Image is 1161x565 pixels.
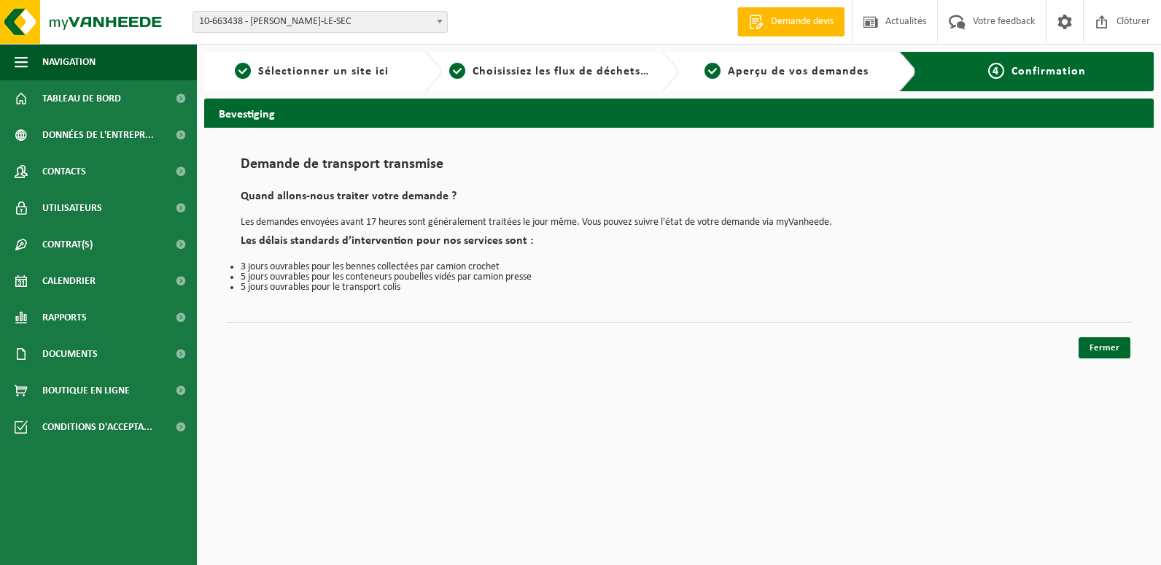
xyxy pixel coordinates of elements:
[449,63,651,80] a: 2Choisissiez les flux de déchets et récipients
[241,157,1117,180] h1: Demande de transport transmise
[193,11,448,33] span: 10-663438 - DEGUEILDRE BERNARD - VELLEREILLE-LE-SEC
[42,263,96,299] span: Calendrier
[42,80,121,117] span: Tableau de bord
[42,226,93,263] span: Contrat(s)
[204,99,1154,127] h2: Bevestiging
[42,153,86,190] span: Contacts
[1011,66,1086,77] span: Confirmation
[704,63,721,79] span: 3
[42,409,152,445] span: Conditions d'accepta...
[42,336,98,372] span: Documents
[241,235,1117,255] h2: Les délais standards d’intervention pour nos services sont :
[1079,337,1130,358] a: Fermer
[42,190,102,226] span: Utilisateurs
[241,191,1117,210] h2: Quand allons-nous traiter votre demande ?
[241,282,1117,293] li: 5 jours ouvrables pour le transport colis
[42,117,154,153] span: Données de l'entrepr...
[258,66,389,77] span: Sélectionner un site ici
[241,218,1117,228] p: Les demandes envoyées avant 17 heures sont généralement traitées le jour même. Vous pouvez suivre...
[42,372,130,409] span: Boutique en ligne
[473,66,715,77] span: Choisissiez les flux de déchets et récipients
[42,299,87,336] span: Rapports
[449,63,465,79] span: 2
[988,63,1004,79] span: 4
[235,63,251,79] span: 1
[241,272,1117,282] li: 5 jours ouvrables pour les conteneurs poubelles vidés par camion presse
[211,63,413,80] a: 1Sélectionner un site ici
[728,66,869,77] span: Aperçu de vos demandes
[241,262,1117,272] li: 3 jours ouvrables pour les bennes collectées par camion crochet
[737,7,844,36] a: Demande devis
[686,63,888,80] a: 3Aperçu de vos demandes
[193,12,447,32] span: 10-663438 - DEGUEILDRE BERNARD - VELLEREILLE-LE-SEC
[767,15,837,29] span: Demande devis
[42,44,96,80] span: Navigation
